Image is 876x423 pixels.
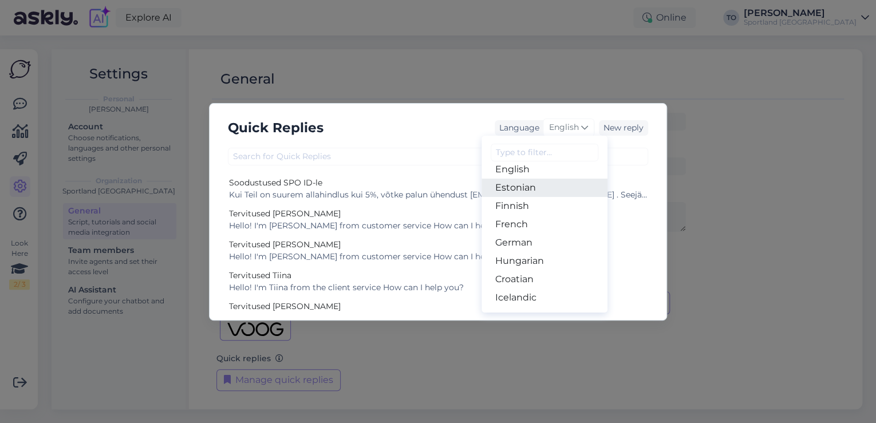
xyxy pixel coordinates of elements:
div: Tervitused [PERSON_NAME] [229,208,647,220]
a: Icelandic [482,288,607,307]
a: Italian [482,307,607,325]
div: Hello! I'm [PERSON_NAME] from customer service How can I help you? [229,251,647,263]
a: Hungarian [482,252,607,270]
a: Estonian [482,179,607,197]
div: Hello! I'm [PERSON_NAME] from customer service How can I help you? [229,220,647,232]
div: Language [495,122,539,134]
input: Search for Quick Replies [228,148,648,165]
div: Hello! I'm Tiina from the client service How can I help you? [229,282,647,294]
div: Tervitused [PERSON_NAME] [229,239,647,251]
span: English [549,121,579,134]
div: Tervitused Tiina [229,270,647,282]
a: English [482,160,607,179]
a: Finnish [482,197,607,215]
a: Croatian [482,270,607,288]
h5: Quick Replies [228,117,323,139]
input: Type to filter... [491,144,598,161]
div: Kui Teil on suurem allahindlus kui 5%, võtke palun ühendust [EMAIL_ADDRESS][DOMAIN_NAME] . Seejär... [229,189,647,201]
div: Soodustused SPO ID-le [229,177,647,189]
div: Tervitused [PERSON_NAME] [229,301,647,313]
a: French [482,215,607,234]
a: German [482,234,607,252]
div: New reply [599,120,648,136]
